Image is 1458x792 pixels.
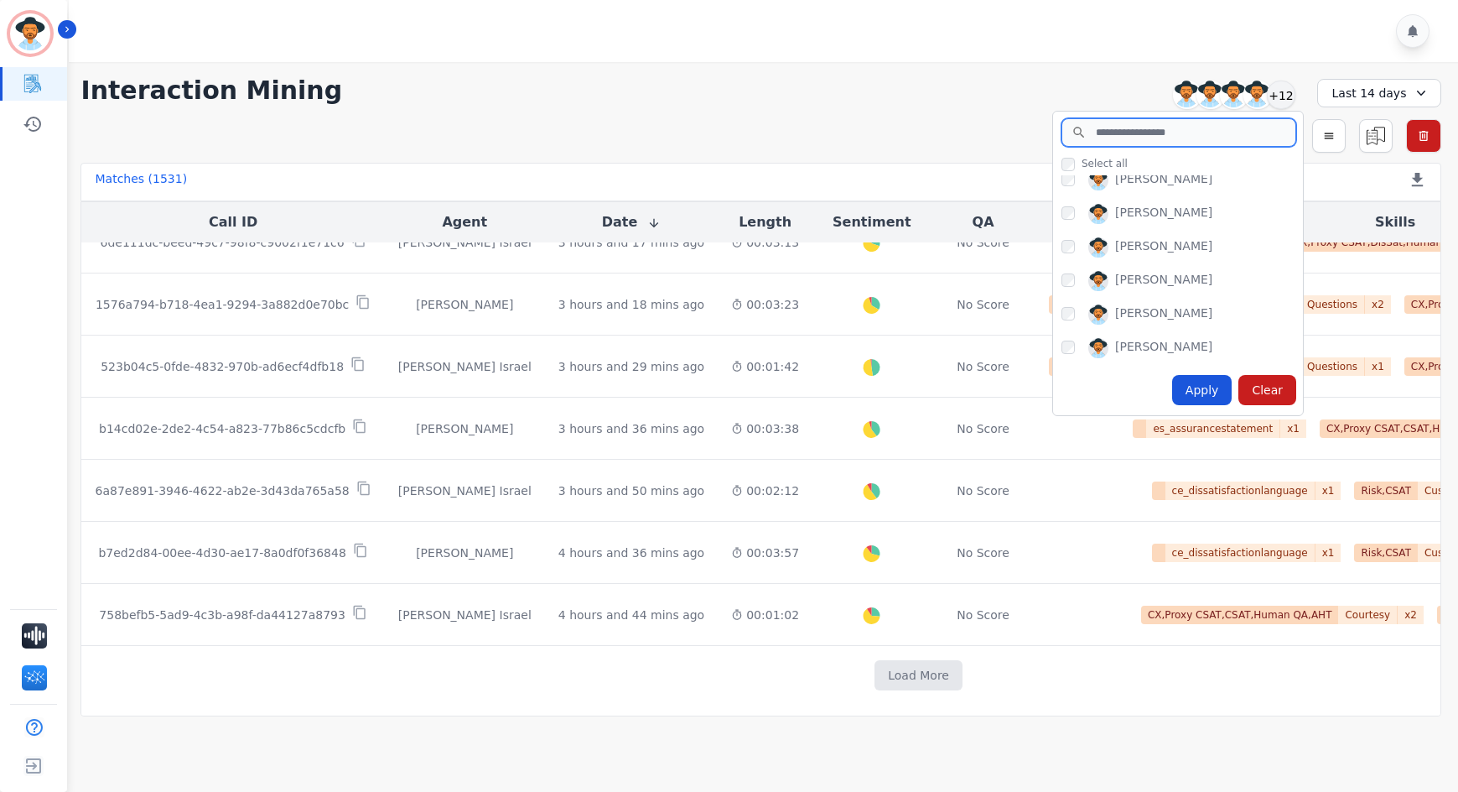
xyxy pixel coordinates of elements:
[96,296,349,313] p: 1576a794-b718-4ea1-9294-3a882d0e70bc
[1315,544,1341,562] span: x 1
[1238,375,1296,405] div: Clear
[1398,606,1424,624] span: x 2
[10,13,50,54] img: Bordered avatar
[957,607,1009,623] div: No Score
[398,296,532,313] div: [PERSON_NAME]
[731,358,799,375] div: 00:01:42
[1082,157,1128,170] span: Select all
[1115,305,1212,325] div: [PERSON_NAME]
[558,544,704,561] div: 4 hours and 36 mins ago
[398,358,532,375] div: [PERSON_NAME] Israel
[1365,295,1391,314] span: x 2
[957,544,1009,561] div: No Score
[1365,357,1391,376] span: x 1
[1267,81,1295,109] div: +12
[1172,375,1232,405] div: Apply
[558,482,704,499] div: 3 hours and 50 mins ago
[874,660,962,690] button: Load More
[1165,544,1315,562] span: ce_dissatisfactionlanguage
[558,420,704,437] div: 3 hours and 36 mins ago
[80,76,342,106] h1: Interaction Mining
[398,420,532,437] div: [PERSON_NAME]
[209,212,257,232] button: Call ID
[98,544,345,561] p: b7ed2d84-00ee-4d30-ae17-8a0df0f36848
[731,482,799,499] div: 00:02:12
[731,544,799,561] div: 00:03:57
[558,607,704,623] div: 4 hours and 44 mins ago
[731,296,799,313] div: 00:03:23
[398,544,532,561] div: [PERSON_NAME]
[442,212,487,232] button: Agent
[1049,295,1229,314] span: CX,Proxy CSAT,DisSat,Human QA
[957,296,1009,313] div: No Score
[1317,79,1441,107] div: Last 14 days
[1049,357,1229,376] span: CX,Proxy CSAT,DisSat,Human QA
[739,212,791,232] button: Length
[1141,606,1339,624] span: CX,Proxy CSAT,CSAT,Human QA,AHT
[1375,212,1415,232] button: Skills
[558,296,704,313] div: 3 hours and 18 mins ago
[99,607,345,623] p: 758befb5-5ad9-4c3b-a98f-da44127a8793
[398,482,532,499] div: [PERSON_NAME] Israel
[1165,482,1315,500] span: ce_dissatisfactionlanguage
[101,358,344,375] p: 523b04c5-0fde-4832-970b-ad6ecf4dfb18
[973,212,994,232] button: QA
[1115,338,1212,358] div: [PERSON_NAME]
[558,358,704,375] div: 3 hours and 29 mins ago
[1115,271,1212,291] div: [PERSON_NAME]
[833,212,911,232] button: Sentiment
[398,607,532,623] div: [PERSON_NAME] Israel
[1115,170,1212,190] div: [PERSON_NAME]
[1146,419,1280,438] span: es_assurancestatement
[95,170,187,194] div: Matches ( 1531 )
[957,482,1009,499] div: No Score
[1338,606,1398,624] span: Courtesy
[99,420,345,437] p: b14cd02e-2de2-4c54-a823-77b86c5cdcfb
[957,420,1009,437] div: No Score
[1354,544,1418,562] span: Risk,CSAT
[1354,482,1418,500] span: Risk,CSAT
[1315,482,1341,500] span: x 1
[602,212,662,232] button: Date
[957,358,1009,375] div: No Score
[95,482,349,499] p: 6a87e891-3946-4622-ab2e-3d43da765a58
[1115,237,1212,258] div: [PERSON_NAME]
[731,607,799,623] div: 00:01:02
[1115,204,1212,224] div: [PERSON_NAME]
[731,420,799,437] div: 00:03:38
[1280,419,1306,438] span: x 1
